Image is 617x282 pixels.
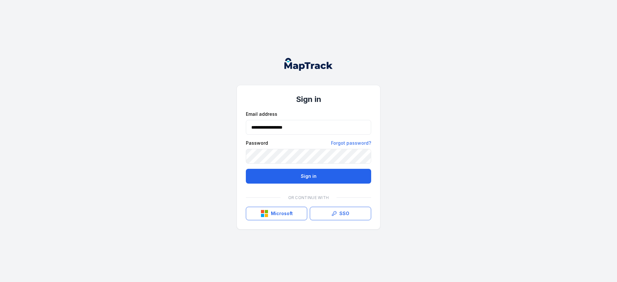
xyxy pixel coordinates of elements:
div: Or continue with [246,191,371,204]
a: SSO [310,207,371,220]
nav: Global [274,58,343,71]
button: Microsoft [246,207,307,220]
h1: Sign in [246,94,371,105]
label: Email address [246,111,277,117]
label: Password [246,140,268,146]
a: Forgot password? [331,140,371,146]
button: Sign in [246,169,371,184]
